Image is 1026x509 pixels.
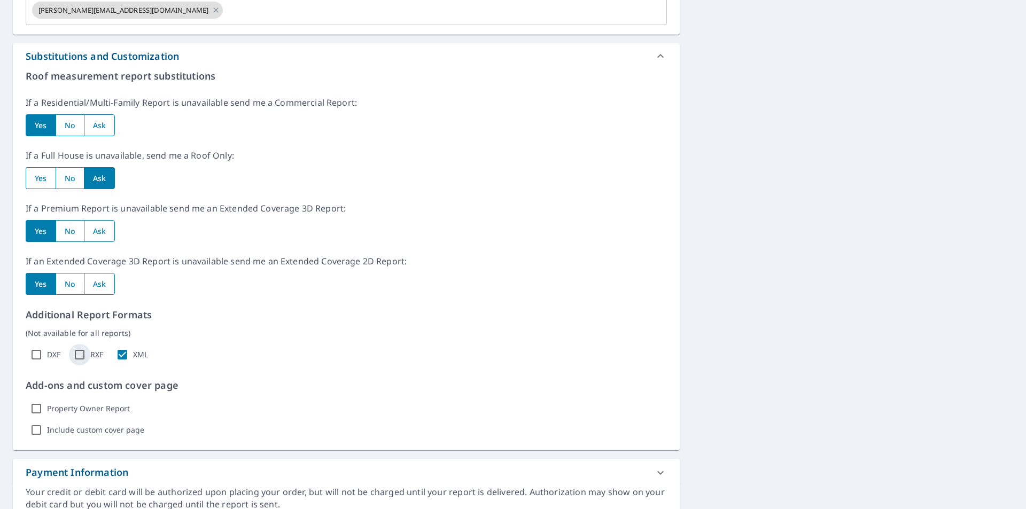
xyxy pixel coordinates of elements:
[26,465,128,480] div: Payment Information
[26,49,179,64] div: Substitutions and Customization
[26,308,667,322] p: Additional Report Formats
[26,202,667,215] p: If a Premium Report is unavailable send me an Extended Coverage 3D Report:
[26,255,667,268] p: If an Extended Coverage 3D Report is unavailable send me an Extended Coverage 2D Report:
[32,2,223,19] div: [PERSON_NAME][EMAIL_ADDRESS][DOMAIN_NAME]
[26,149,667,162] p: If a Full House is unavailable, send me a Roof Only:
[13,459,680,486] div: Payment Information
[13,43,680,69] div: Substitutions and Customization
[26,69,667,83] p: Roof measurement report substitutions
[26,327,667,339] p: (Not available for all reports)
[26,378,667,393] p: Add-ons and custom cover page
[26,96,667,109] p: If a Residential/Multi-Family Report is unavailable send me a Commercial Report:
[47,425,144,435] label: Include custom cover page
[32,5,215,15] span: [PERSON_NAME][EMAIL_ADDRESS][DOMAIN_NAME]
[47,404,130,413] label: Property Owner Report
[133,350,148,359] label: XML
[47,350,60,359] label: DXF
[90,350,103,359] label: RXF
